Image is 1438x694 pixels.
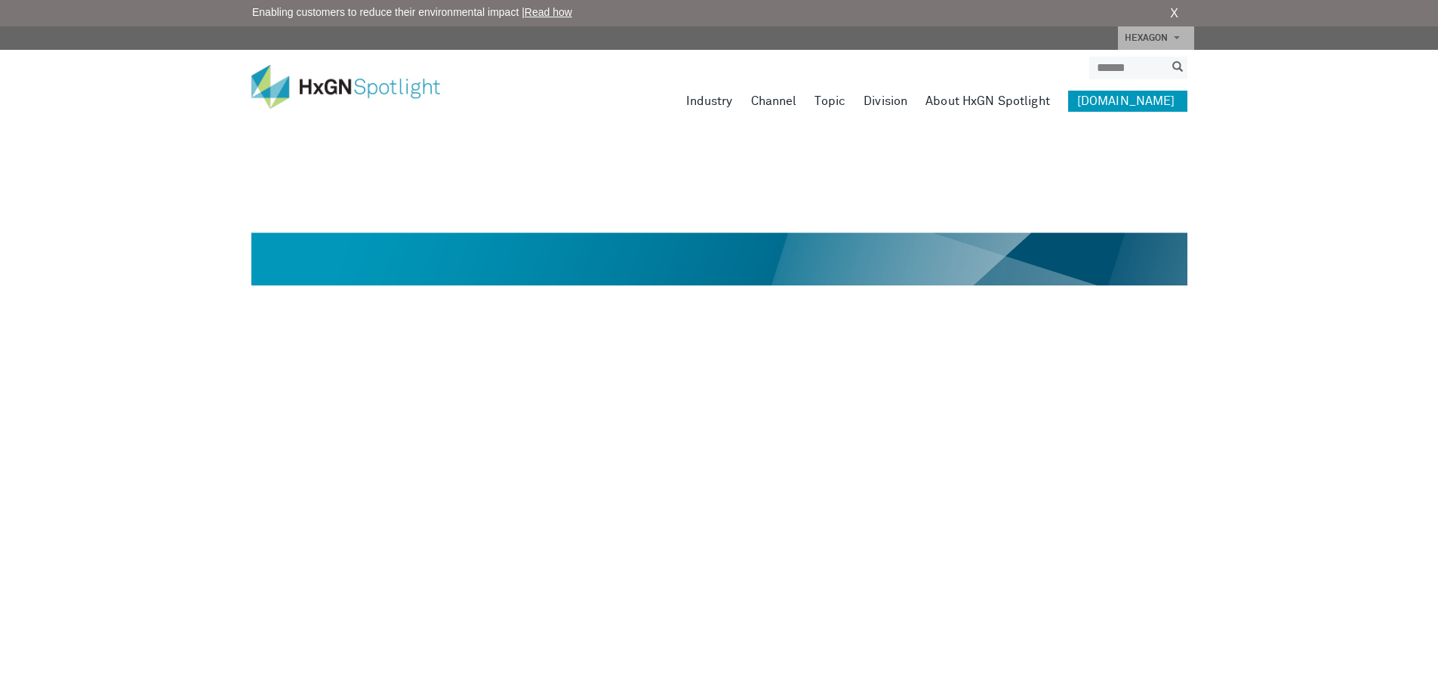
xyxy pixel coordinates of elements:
[251,65,463,109] img: HxGN Spotlight
[1118,26,1194,50] a: HEXAGON
[1170,5,1178,23] a: X
[864,91,907,112] a: Division
[1068,91,1187,112] a: [DOMAIN_NAME]
[814,91,845,112] a: Topic
[751,91,797,112] a: Channel
[686,91,733,112] a: Industry
[252,5,572,20] span: Enabling customers to reduce their environmental impact |
[525,6,572,18] a: Read how
[925,91,1050,112] a: About HxGN Spotlight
